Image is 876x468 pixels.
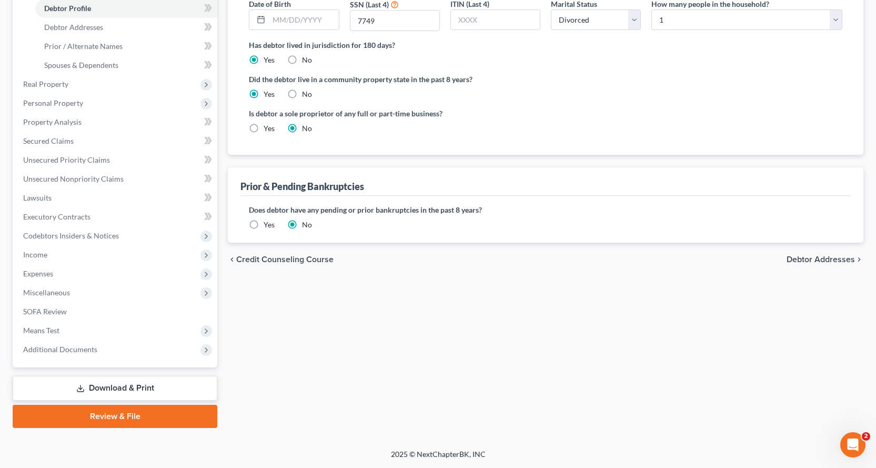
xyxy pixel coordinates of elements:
[855,255,863,264] i: chevron_right
[249,108,540,119] label: Is debtor a sole proprietor of any full or part-time business?
[236,255,334,264] span: Credit Counseling Course
[15,132,217,151] a: Secured Claims
[264,89,275,99] label: Yes
[15,151,217,170] a: Unsecured Priority Claims
[23,269,53,278] span: Expenses
[350,11,439,31] input: XXXX
[23,98,83,107] span: Personal Property
[302,123,312,134] label: No
[23,136,74,145] span: Secured Claims
[302,89,312,99] label: No
[787,255,855,264] span: Debtor Addresses
[23,326,59,335] span: Means Test
[240,180,364,193] div: Prior & Pending Bankruptcies
[787,255,863,264] button: Debtor Addresses chevron_right
[269,10,338,30] input: MM/DD/YYYY
[23,212,90,221] span: Executory Contracts
[23,174,124,183] span: Unsecured Nonpriority Claims
[840,432,865,457] iframe: Intercom live chat
[302,55,312,65] label: No
[15,188,217,207] a: Lawsuits
[862,432,870,441] span: 2
[36,37,217,56] a: Prior / Alternate Names
[15,170,217,188] a: Unsecured Nonpriority Claims
[249,204,842,215] label: Does debtor have any pending or prior bankruptcies in the past 8 years?
[228,255,334,264] button: chevron_left Credit Counseling Course
[15,113,217,132] a: Property Analysis
[23,117,82,126] span: Property Analysis
[249,74,842,85] label: Did the debtor live in a community property state in the past 8 years?
[249,39,842,51] label: Has debtor lived in jurisdiction for 180 days?
[15,207,217,226] a: Executory Contracts
[36,18,217,37] a: Debtor Addresses
[23,250,47,259] span: Income
[23,193,52,202] span: Lawsuits
[23,288,70,297] span: Miscellaneous
[264,55,275,65] label: Yes
[23,155,110,164] span: Unsecured Priority Claims
[23,79,68,88] span: Real Property
[451,10,540,30] input: XXXX
[264,123,275,134] label: Yes
[23,345,97,354] span: Additional Documents
[13,405,217,428] a: Review & File
[36,56,217,75] a: Spouses & Dependents
[15,302,217,321] a: SOFA Review
[138,449,738,468] div: 2025 © NextChapterBK, INC
[13,376,217,401] a: Download & Print
[44,23,103,32] span: Debtor Addresses
[44,61,118,69] span: Spouses & Dependents
[264,220,275,230] label: Yes
[44,42,123,51] span: Prior / Alternate Names
[302,220,312,230] label: No
[44,4,91,13] span: Debtor Profile
[23,307,67,316] span: SOFA Review
[228,255,236,264] i: chevron_left
[23,231,119,240] span: Codebtors Insiders & Notices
